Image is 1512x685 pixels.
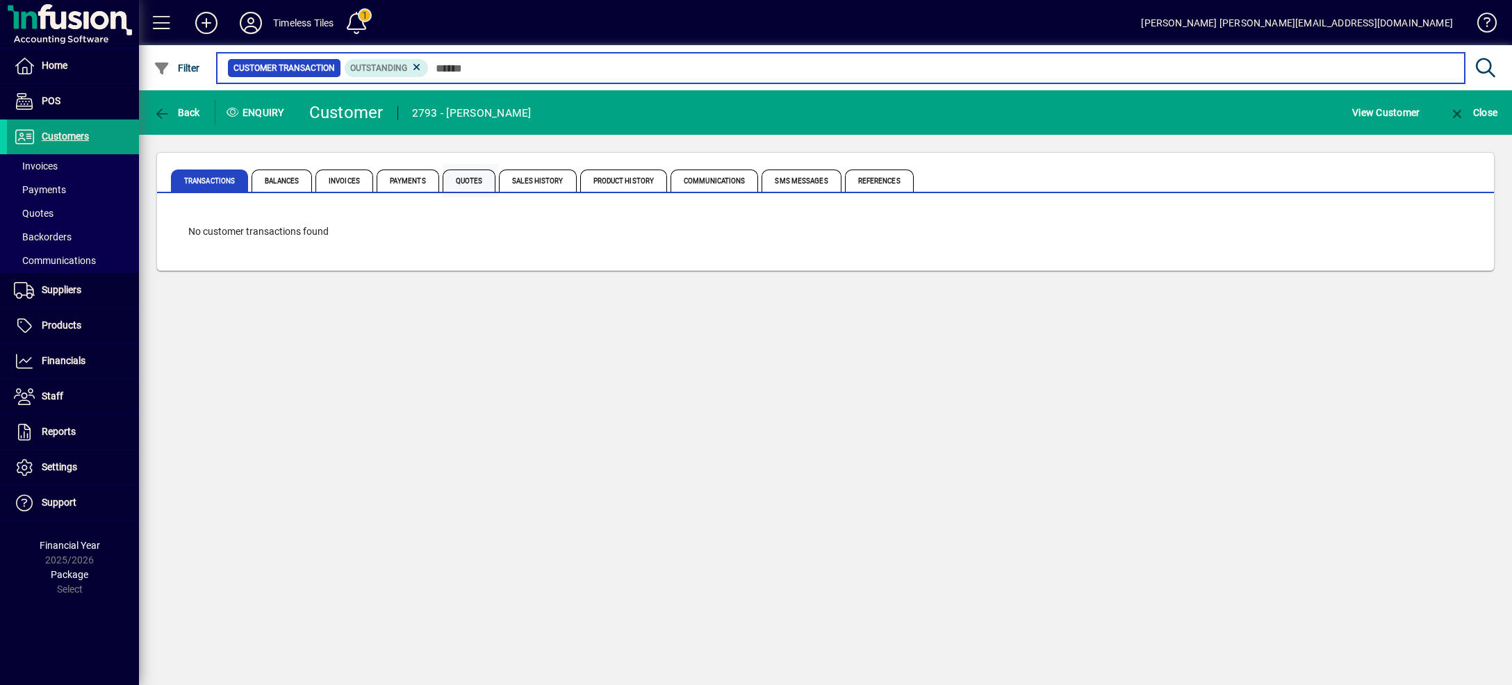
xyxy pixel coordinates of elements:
button: Back [150,100,204,125]
span: Support [42,497,76,508]
a: Reports [7,415,139,449]
a: Financials [7,344,139,379]
span: SMS Messages [762,170,841,192]
span: POS [42,95,60,106]
span: Financial Year [40,540,100,551]
span: Settings [42,461,77,472]
mat-chip: Outstanding Status: Outstanding [345,59,429,77]
div: No customer transactions found [174,211,1477,253]
div: 2793 - [PERSON_NAME] [412,102,532,124]
span: Payments [377,170,439,192]
a: Backorders [7,225,139,249]
span: Communications [671,170,758,192]
a: Communications [7,249,139,272]
a: Quotes [7,201,139,225]
span: Products [42,320,81,331]
span: View Customer [1352,101,1420,124]
span: Product History [580,170,668,192]
span: Quotes [14,208,54,219]
button: View Customer [1349,100,1423,125]
a: POS [7,84,139,119]
div: Timeless Tiles [273,12,334,34]
app-page-header-button: Close enquiry [1434,100,1512,125]
span: Filter [154,63,200,74]
button: Close [1445,100,1501,125]
span: Suppliers [42,284,81,295]
button: Add [184,10,229,35]
span: Sales History [499,170,576,192]
span: Financials [42,355,85,366]
a: Payments [7,178,139,201]
span: Balances [252,170,312,192]
span: Customer Transaction [233,61,335,75]
a: Products [7,308,139,343]
span: Reports [42,426,76,437]
a: Staff [7,379,139,414]
div: Customer [309,101,384,124]
a: Invoices [7,154,139,178]
button: Profile [229,10,273,35]
button: Filter [150,56,204,81]
a: Settings [7,450,139,485]
span: Payments [14,184,66,195]
span: Staff [42,390,63,402]
span: Home [42,60,67,71]
span: Invoices [315,170,373,192]
span: Close [1449,107,1497,118]
span: Backorders [14,231,72,242]
span: Communications [14,255,96,266]
a: Knowledge Base [1467,3,1495,48]
span: Transactions [171,170,248,192]
span: Quotes [443,170,496,192]
div: Enquiry [215,101,299,124]
a: Suppliers [7,273,139,308]
a: Home [7,49,139,83]
a: Support [7,486,139,520]
div: [PERSON_NAME] [PERSON_NAME][EMAIL_ADDRESS][DOMAIN_NAME] [1141,12,1453,34]
span: Invoices [14,160,58,172]
span: References [845,170,914,192]
app-page-header-button: Back [139,100,215,125]
span: Outstanding [350,63,407,73]
span: Customers [42,131,89,142]
span: Back [154,107,200,118]
span: Package [51,569,88,580]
